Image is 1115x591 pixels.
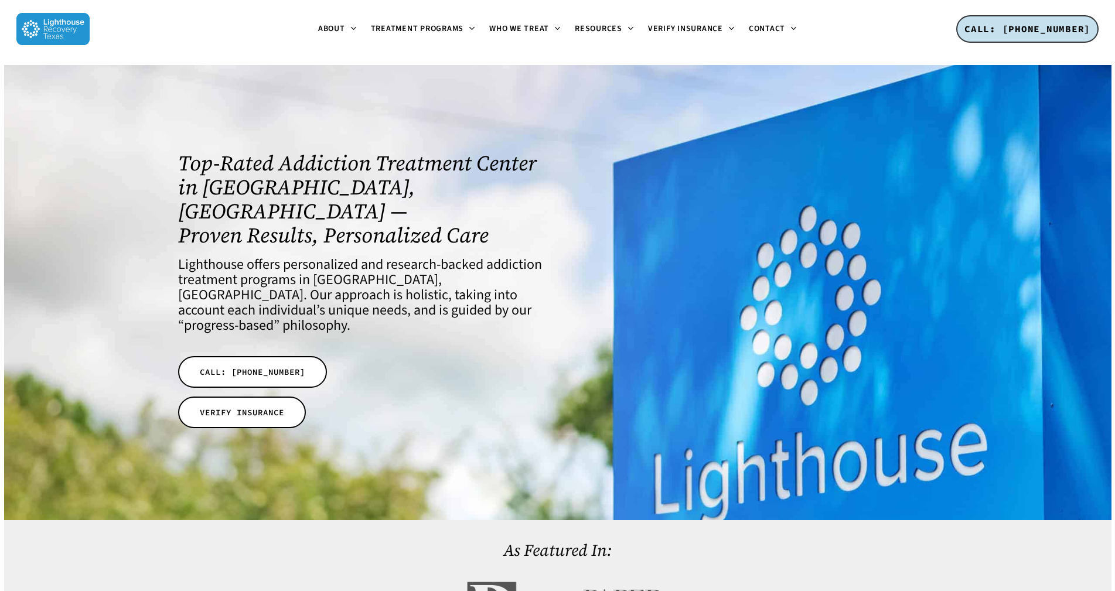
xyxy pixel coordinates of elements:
[184,315,274,336] a: progress-based
[318,23,345,35] span: About
[16,13,90,45] img: Lighthouse Recovery Texas
[641,25,742,34] a: Verify Insurance
[178,356,327,388] a: CALL: [PHONE_NUMBER]
[503,539,612,561] a: As Featured In:
[568,25,641,34] a: Resources
[742,25,804,34] a: Contact
[200,366,305,378] span: CALL: [PHONE_NUMBER]
[178,397,306,428] a: VERIFY INSURANCE
[956,15,1099,43] a: CALL: [PHONE_NUMBER]
[964,23,1090,35] span: CALL: [PHONE_NUMBER]
[489,23,549,35] span: Who We Treat
[749,23,785,35] span: Contact
[178,257,542,333] h4: Lighthouse offers personalized and research-backed addiction treatment programs in [GEOGRAPHIC_DA...
[200,406,284,418] span: VERIFY INSURANCE
[178,151,542,247] h1: Top-Rated Addiction Treatment Center in [GEOGRAPHIC_DATA], [GEOGRAPHIC_DATA] — Proven Results, Pe...
[364,25,483,34] a: Treatment Programs
[575,23,622,35] span: Resources
[311,25,364,34] a: About
[648,23,723,35] span: Verify Insurance
[482,25,568,34] a: Who We Treat
[371,23,464,35] span: Treatment Programs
